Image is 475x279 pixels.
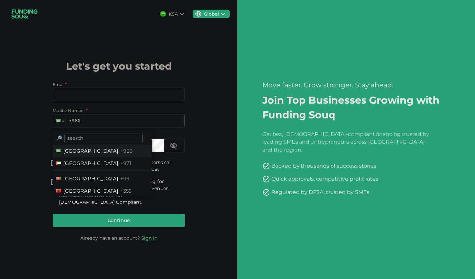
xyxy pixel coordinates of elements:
span: +971 [120,160,131,166]
span: [GEOGRAPHIC_DATA] [63,188,118,194]
span: Magnifying glass [56,135,62,141]
span: shariahTandCAccepted [49,178,59,187]
input: search [64,134,143,143]
h2: Join Top Businesses Growing with Funding Souq [262,93,450,122]
span: Mobile Number [53,108,85,114]
span: +355 [120,188,131,194]
button: Continue [53,214,185,227]
span: [GEOGRAPHIC_DATA] [63,148,118,154]
div: Regulated by DFSA, trusted by SMEs [271,188,369,196]
div: Backed by thousands of success stories [271,162,376,170]
div: Quick approvals, competitive profit rates [271,175,378,183]
a: Sign in [141,235,157,241]
h2: Let's get you started [53,59,185,74]
img: flag-sa.b9a346574cdc8950dd34b50780441f57.svg [160,11,166,17]
div: Get fast, [DEMOGRAPHIC_DATA]-compliant financing trusted by leading SMEs and entrepreneurs across... [262,130,431,154]
div: Move faster. Grow stronger. Stay ahead. [262,80,450,90]
input: 1 (702) 123-4567 [53,114,185,127]
span: [GEOGRAPHIC_DATA] [63,160,118,166]
div: Already have an account? [53,235,185,241]
span: +93 [120,175,129,182]
input: email [53,88,177,101]
span: [GEOGRAPHIC_DATA] [63,175,118,182]
div: Saudi Arabia: + 966 [53,114,66,127]
div: KSA [169,11,178,17]
span: Email [53,82,65,87]
div: Global [204,11,219,17]
span: termsConditionsForInvestmentsAccepted [49,159,59,168]
span: +966 [120,148,132,154]
img: logo [8,5,41,23]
